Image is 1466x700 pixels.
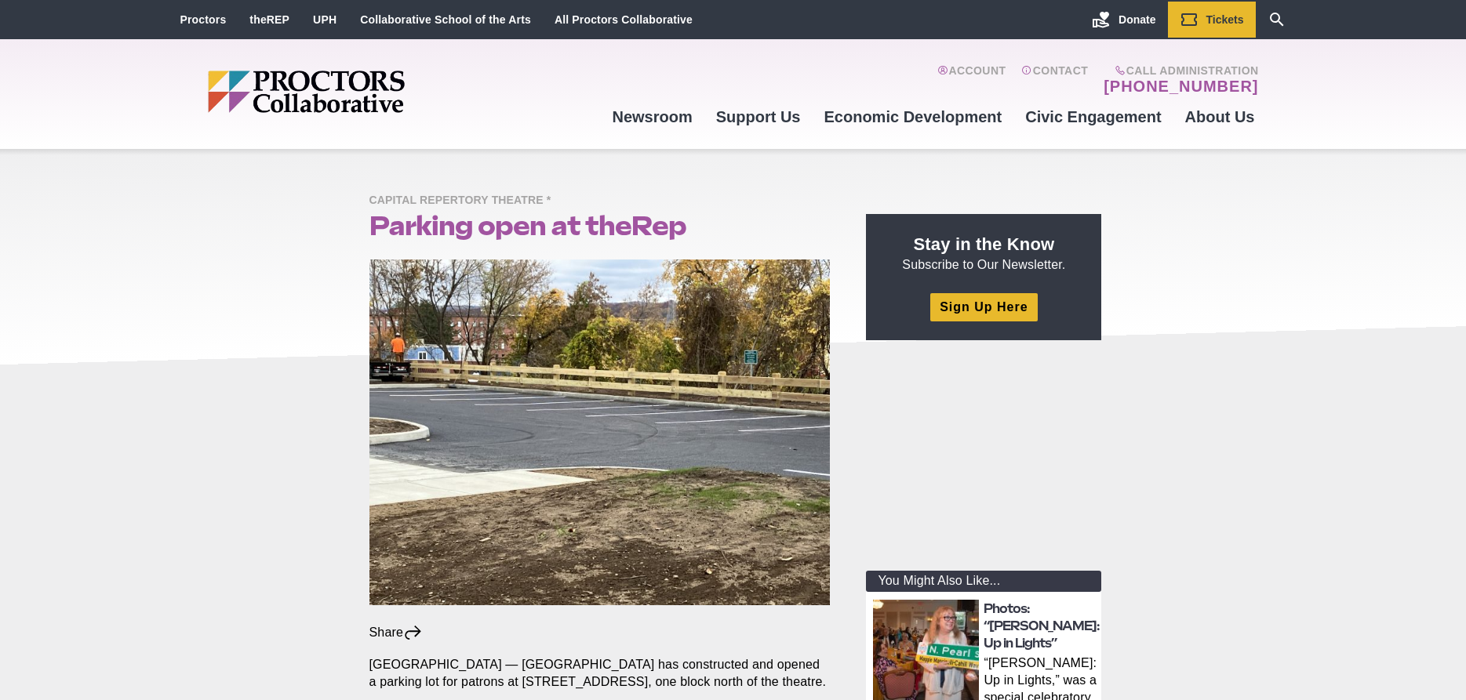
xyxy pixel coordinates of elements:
span: Call Administration [1099,64,1258,77]
p: Subscribe to Our Newsletter. [885,233,1082,274]
strong: Stay in the Know [914,234,1055,254]
a: UPH [313,13,336,26]
a: Contact [1021,64,1088,96]
a: Economic Development [813,96,1014,138]
a: Civic Engagement [1013,96,1173,138]
a: Support Us [704,96,813,138]
p: [GEOGRAPHIC_DATA] — [GEOGRAPHIC_DATA] has constructed and opened a parking lot for patrons at [ST... [369,656,831,691]
span: Donate [1119,13,1155,26]
div: You Might Also Like... [866,571,1101,592]
a: [PHONE_NUMBER] [1104,77,1258,96]
img: Proctors logo [208,71,526,113]
a: Photos: “[PERSON_NAME]: Up in Lights” [984,601,1100,651]
a: Account [937,64,1006,96]
span: Tickets [1206,13,1244,26]
a: Sign Up Here [930,293,1037,321]
a: All Proctors Collaborative [555,13,693,26]
a: Proctors [180,13,227,26]
a: Search [1256,2,1298,38]
h1: Parking open at theRep [369,211,831,241]
a: Newsroom [600,96,704,138]
a: Donate [1080,2,1167,38]
iframe: Advertisement [866,359,1101,555]
a: Collaborative School of the Arts [360,13,531,26]
a: About Us [1173,96,1267,138]
div: Share [369,624,424,641]
span: Capital Repertory Theatre * [369,191,559,211]
a: Capital Repertory Theatre * [369,193,559,206]
a: Tickets [1168,2,1256,38]
a: theREP [249,13,289,26]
